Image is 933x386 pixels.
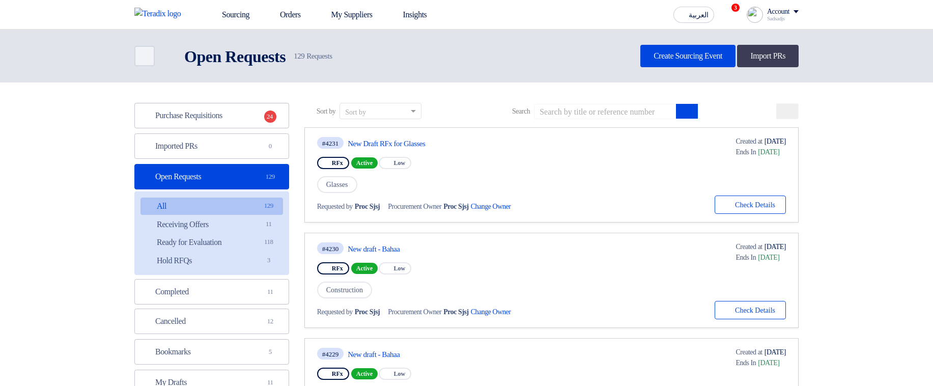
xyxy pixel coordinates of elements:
a: Ready for Evaluation [140,234,283,251]
div: Account [767,8,789,16]
span: Search [512,106,530,117]
button: Check Details [715,196,786,214]
span: Proc Sjsj [355,201,380,212]
a: Hold RFQs [140,252,283,269]
span: Proc Sjsj [355,307,380,317]
span: 3 [731,4,740,12]
div: [DATE] [721,252,779,263]
a: Cancelled12 [134,309,289,334]
span: Ends In [736,357,756,368]
a: All [140,198,283,215]
button: العربية [673,7,714,23]
span: Procurement Owner [388,307,441,317]
a: Purchase Requisitions24 [134,103,289,128]
span: Created at [736,241,762,252]
h2: Open Requests [184,46,286,67]
span: Requests [294,50,332,62]
a: Insights [381,4,435,26]
span: 11 [263,219,275,230]
span: Active [351,157,378,169]
span: 3 [263,255,275,266]
div: Sort by [345,107,366,118]
span: 129 [264,172,276,182]
div: #4230 [322,245,339,252]
span: 11 [264,287,276,297]
span: Created at [736,347,762,357]
span: RFx [332,265,343,272]
a: New Draft RFx for Glasses [348,139,539,148]
a: Completed11 [134,279,289,305]
span: Active [351,368,378,379]
span: RFx [332,370,343,377]
span: العربية [689,12,709,19]
img: Teradix logo [134,8,187,20]
div: [DATE] [721,136,786,147]
span: Ends In [736,252,756,263]
div: [DATE] [721,357,779,368]
div: #4231 [322,140,339,147]
div: Sadsadjs [767,16,799,21]
a: My Suppliers [309,4,381,26]
span: Ends In [736,147,756,157]
a: Bookmarks5 [134,339,289,365]
a: Open Requests129 [134,164,289,189]
a: New draft - Bahaa [348,244,539,254]
input: Search by title or reference number [534,104,676,119]
span: Proc Sjsj [443,307,468,317]
span: RFx [332,159,343,167]
span: 129 [294,52,304,60]
span: Change Owner [471,307,522,317]
a: Receiving Offers [140,216,283,233]
img: profile_test.png [747,7,763,23]
span: 12 [264,316,276,326]
span: Sort by [317,106,335,117]
span: Proc Sjsj [443,201,468,212]
span: Requested by [317,307,353,317]
a: Sourcing [200,4,258,26]
span: 118 [263,237,275,247]
div: #4229 [322,351,339,357]
a: Import PRs [737,45,799,67]
span: 0 [264,141,276,151]
span: 5 [264,347,276,357]
span: Procurement Owner [388,201,441,212]
span: 24 [264,111,276,123]
button: Check Details [715,301,786,319]
span: Glasses [317,176,357,193]
span: Change Owner [471,201,522,212]
a: Create Sourcing Event [640,45,736,67]
a: Imported PRs0 [134,133,289,159]
span: Construction [317,282,372,298]
a: Orders [258,4,309,26]
div: [DATE] [721,241,786,252]
span: Created at [736,136,762,147]
div: [DATE] [721,347,786,357]
a: New draft - Bahaa [348,350,539,359]
div: [DATE] [721,147,779,157]
span: Requested by [317,201,353,212]
span: Low [393,159,405,167]
span: Low [393,370,405,377]
span: Low [393,265,405,272]
span: Active [351,263,378,274]
span: 129 [263,201,275,211]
